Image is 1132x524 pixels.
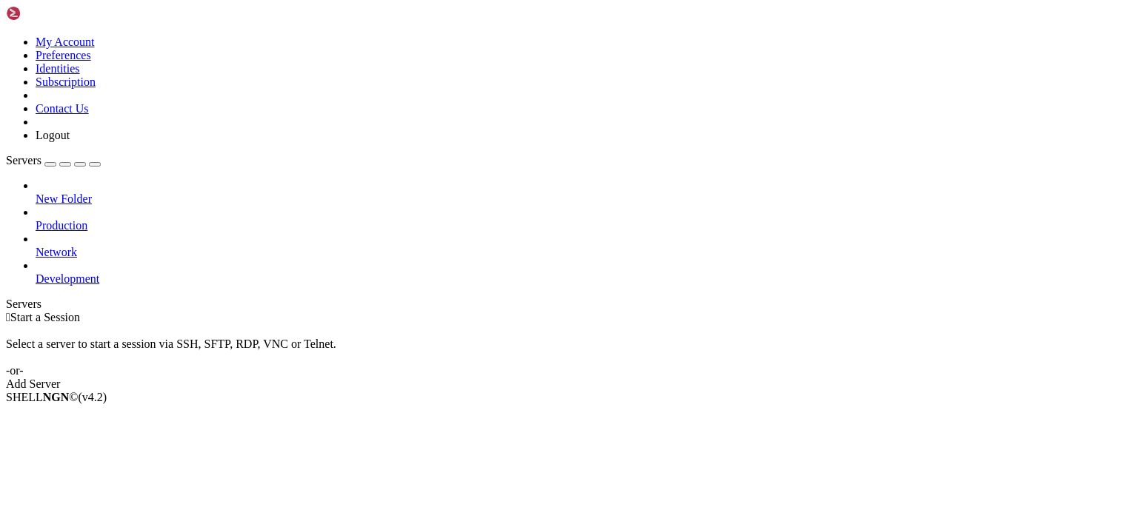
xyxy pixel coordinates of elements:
[36,129,70,141] a: Logout
[36,259,1126,286] li: Development
[6,6,91,21] img: Shellngn
[36,232,1126,259] li: Network
[6,154,101,167] a: Servers
[6,311,10,323] span: 
[36,192,1126,206] a: New Folder
[6,391,107,403] span: SHELL ©
[36,75,96,88] a: Subscription
[36,272,99,285] span: Development
[36,246,1126,259] a: Network
[79,391,107,403] span: 4.2.0
[36,219,1126,232] a: Production
[36,179,1126,206] li: New Folder
[36,219,87,232] span: Production
[6,377,1126,391] div: Add Server
[36,272,1126,286] a: Development
[36,62,80,75] a: Identities
[6,298,1126,311] div: Servers
[43,391,70,403] b: NGN
[36,36,95,48] a: My Account
[36,246,77,258] span: Network
[36,102,89,115] a: Contact Us
[36,206,1126,232] li: Production
[6,324,1126,377] div: Select a server to start a session via SSH, SFTP, RDP, VNC or Telnet. -or-
[6,154,41,167] span: Servers
[36,192,92,205] span: New Folder
[36,49,91,61] a: Preferences
[10,311,80,323] span: Start a Session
